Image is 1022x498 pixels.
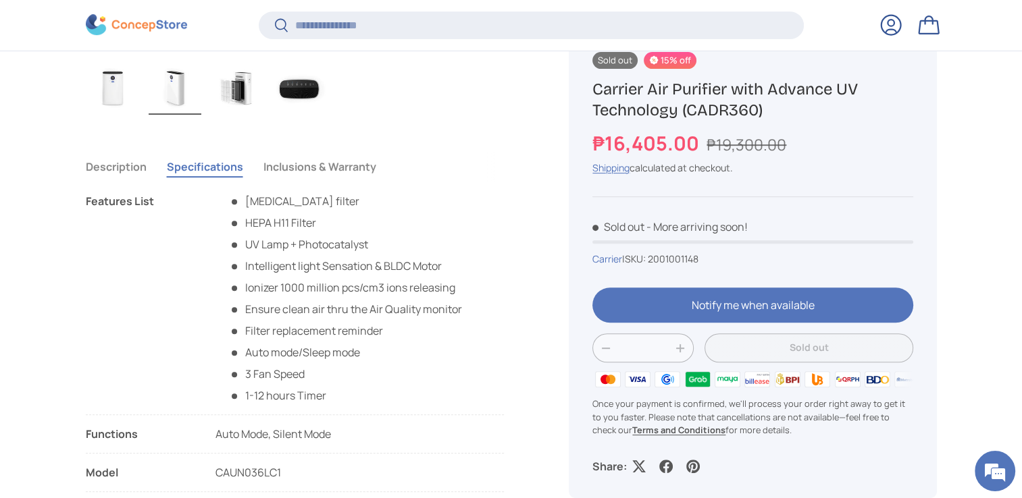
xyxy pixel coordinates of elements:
[222,7,254,39] div: Minimize live chat window
[773,369,802,389] img: bpi
[167,151,243,182] button: Specifications
[149,61,201,115] img: carrier-cadr360-with-advance-uv-technology-floor-standing-air-purifier-left-side-view-concepstore
[653,369,682,389] img: gcash
[229,193,462,209] li: [MEDICAL_DATA] filter
[644,52,696,69] span: 15% off
[592,252,622,265] a: Carrier
[70,76,227,93] div: Chat with us now
[229,387,462,404] li: 1-12 hours Timer
[648,252,698,265] span: 2001001148
[229,301,462,317] li: Ensure clean air thru the Air Quality monitor
[592,458,627,474] p: Share:
[625,252,646,265] span: SKU:
[592,219,644,234] span: Sold out
[592,161,630,174] a: Shipping
[713,369,742,389] img: maya
[802,369,832,389] img: ubp
[86,193,194,404] div: Features List
[211,61,263,115] img: carrier-cadr360-with-advance-uv-technology-floor-standing-air-purifier-full-filters-view-concepstore
[623,369,653,389] img: visa
[229,323,462,339] li: Filter replacement reminder
[215,465,281,480] span: CAUN036LC1
[7,344,257,391] textarea: Type your message and hit 'Enter'
[215,426,331,441] span: Auto Mode, Silent Mode
[682,369,712,389] img: grabpay
[229,258,462,274] li: Intelligent light Sensation & BLDC Motor
[742,369,772,389] img: billease
[273,61,326,115] img: carrier-cadr360-with-advance-uv-technology-floor-standing-air-purifier-full-top-buttons-view-conc...
[229,344,462,360] li: Auto mode/Sleep mode
[229,279,462,296] li: Ionizer 1000 million pcs/cm3 ions releasing
[86,15,187,36] img: ConcepStore
[263,151,376,182] button: Inclusions & Warranty
[832,369,862,389] img: qrph
[229,236,462,252] li: UV Lamp + Photocatalyst
[592,52,638,69] span: Sold out
[705,334,913,363] button: Sold out
[892,369,922,389] img: metrobank
[229,215,462,231] li: HEPA H11 Filter
[863,369,892,389] img: bdo
[86,151,147,182] button: Description
[592,369,622,389] img: master
[592,161,913,175] div: calculated at checkout.
[622,252,698,265] span: |
[632,424,725,436] a: Terms and Conditions
[86,426,194,442] div: Functions
[86,464,194,480] div: Model
[229,366,462,382] li: 3 Fan Speed
[86,61,139,115] img: carrier-cadr360-with-advance-uv-technology-floor-standing-air-purifier-full-view-concepstore
[592,130,702,157] strong: ₱16,405.00
[78,158,186,294] span: We're online!
[646,219,748,234] p: - More arriving soon!
[592,79,913,121] h1: Carrier Air Purifier with Advance UV Technology (CADR360)
[707,134,786,155] s: ₱19,300.00
[592,398,913,437] p: Once your payment is confirmed, we'll process your order right away to get it to you faster. Plea...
